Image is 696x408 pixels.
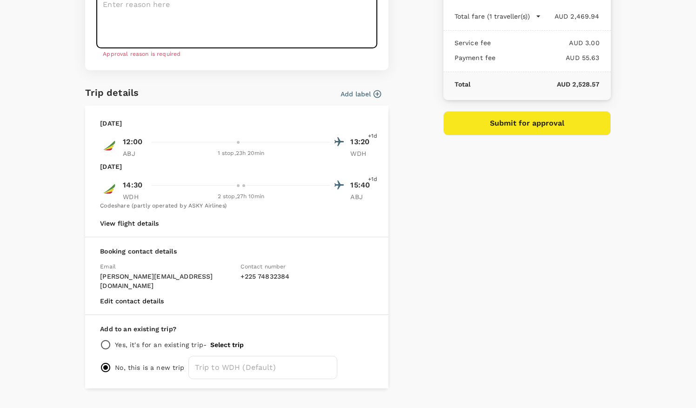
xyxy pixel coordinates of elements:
[85,85,139,100] h6: Trip details
[455,12,530,21] p: Total fare (1 traveller(s))
[115,363,184,372] p: No, this is a new trip
[103,50,371,59] p: Approval reason is required
[100,136,119,155] img: ET
[210,341,244,348] button: Select trip
[455,38,491,47] p: Service fee
[100,220,159,227] button: View flight details
[152,192,330,201] div: 2 stop , 27h 10min
[341,89,381,99] button: Add label
[241,272,374,281] p: + 225 74832384
[455,80,471,89] p: Total
[350,136,374,147] p: 13:20
[100,119,122,128] p: [DATE]
[495,53,599,62] p: AUD 55.63
[455,53,496,62] p: Payment fee
[455,12,541,21] button: Total fare (1 traveller(s))
[123,192,146,201] p: WDH
[100,263,116,270] span: Email
[368,132,377,141] span: +1d
[100,297,164,305] button: Edit contact details
[100,162,122,171] p: [DATE]
[152,149,330,158] div: 1 stop , 23h 20min
[100,180,119,198] img: ET
[123,136,142,147] p: 12:00
[241,263,286,270] span: Contact number
[188,356,337,379] input: Trip to WDH (Default)
[350,180,374,191] p: 15:40
[100,201,374,211] div: Codeshare (partly operated by ASKY Airlines)
[350,192,374,201] p: ABJ
[123,149,146,158] p: ABJ
[123,180,142,191] p: 14:30
[100,272,233,290] p: [PERSON_NAME][EMAIL_ADDRESS][DOMAIN_NAME]
[443,111,611,135] button: Submit for approval
[350,149,374,158] p: WDH
[115,340,207,349] p: Yes, it's for an existing trip -
[100,247,374,256] p: Booking contact details
[368,175,377,184] span: +1d
[470,80,599,89] p: AUD 2,528.57
[491,38,599,47] p: AUD 3.00
[541,12,600,21] p: AUD 2,469.94
[100,324,374,334] p: Add to an existing trip?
